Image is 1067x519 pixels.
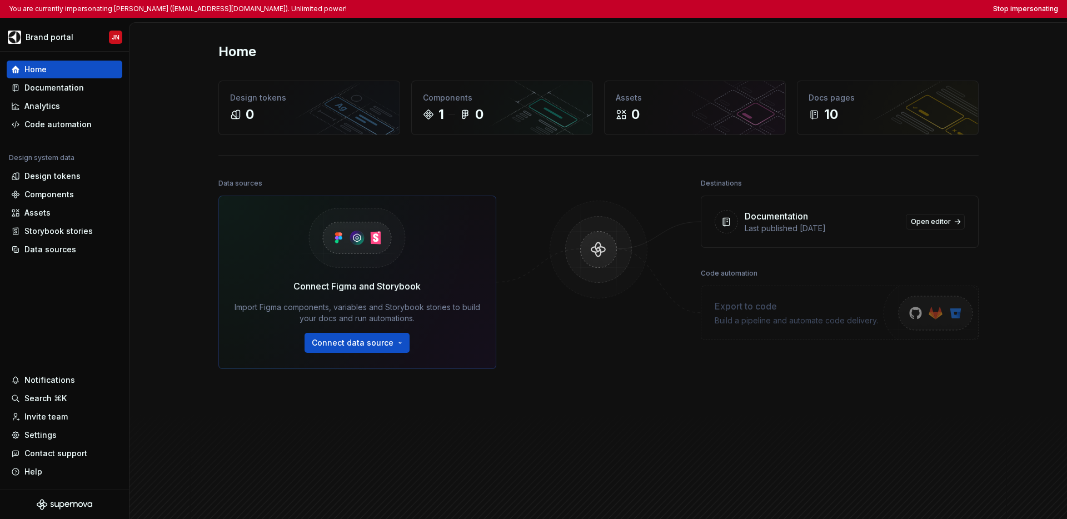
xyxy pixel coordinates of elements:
[7,61,122,78] a: Home
[24,375,75,386] div: Notifications
[24,207,51,218] div: Assets
[24,466,42,477] div: Help
[438,106,444,123] div: 1
[24,64,47,75] div: Home
[9,153,74,162] div: Design system data
[2,25,127,49] button: Brand portalJN
[230,92,388,103] div: Design tokens
[745,223,899,234] div: Last published [DATE]
[911,217,951,226] span: Open editor
[423,92,581,103] div: Components
[616,92,774,103] div: Assets
[797,81,979,135] a: Docs pages10
[715,300,878,313] div: Export to code
[218,43,256,61] h2: Home
[24,171,81,182] div: Design tokens
[112,33,119,42] div: JN
[24,393,67,404] div: Search ⌘K
[218,176,262,191] div: Data sources
[312,337,393,348] span: Connect data source
[24,244,76,255] div: Data sources
[235,302,480,324] div: Import Figma components, variables and Storybook stories to build your docs and run automations.
[246,106,254,123] div: 0
[37,499,92,510] svg: Supernova Logo
[24,226,93,237] div: Storybook stories
[7,97,122,115] a: Analytics
[24,189,74,200] div: Components
[26,32,73,43] div: Brand portal
[715,315,878,326] div: Build a pipeline and automate code delivery.
[24,82,84,93] div: Documentation
[809,92,967,103] div: Docs pages
[7,222,122,240] a: Storybook stories
[7,408,122,426] a: Invite team
[24,448,87,459] div: Contact support
[24,411,68,422] div: Invite team
[701,266,757,281] div: Code automation
[824,106,838,123] div: 10
[7,167,122,185] a: Design tokens
[7,426,122,444] a: Settings
[475,106,483,123] div: 0
[604,81,786,135] a: Assets0
[8,31,21,44] img: 1131f18f-9b94-42a4-847a-eabb54481545.png
[7,445,122,462] button: Contact support
[305,333,410,353] button: Connect data source
[9,4,347,13] p: You are currently impersonating [PERSON_NAME] ([EMAIL_ADDRESS][DOMAIN_NAME]). Unlimited power!
[906,214,965,229] a: Open editor
[993,4,1058,13] button: Stop impersonating
[24,119,92,130] div: Code automation
[411,81,593,135] a: Components10
[7,116,122,133] a: Code automation
[7,79,122,97] a: Documentation
[218,81,400,135] a: Design tokens0
[745,209,808,223] div: Documentation
[7,241,122,258] a: Data sources
[24,430,57,441] div: Settings
[631,106,640,123] div: 0
[7,186,122,203] a: Components
[7,390,122,407] button: Search ⌘K
[7,371,122,389] button: Notifications
[24,101,60,112] div: Analytics
[701,176,742,191] div: Destinations
[7,204,122,222] a: Assets
[293,280,421,293] div: Connect Figma and Storybook
[7,463,122,481] button: Help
